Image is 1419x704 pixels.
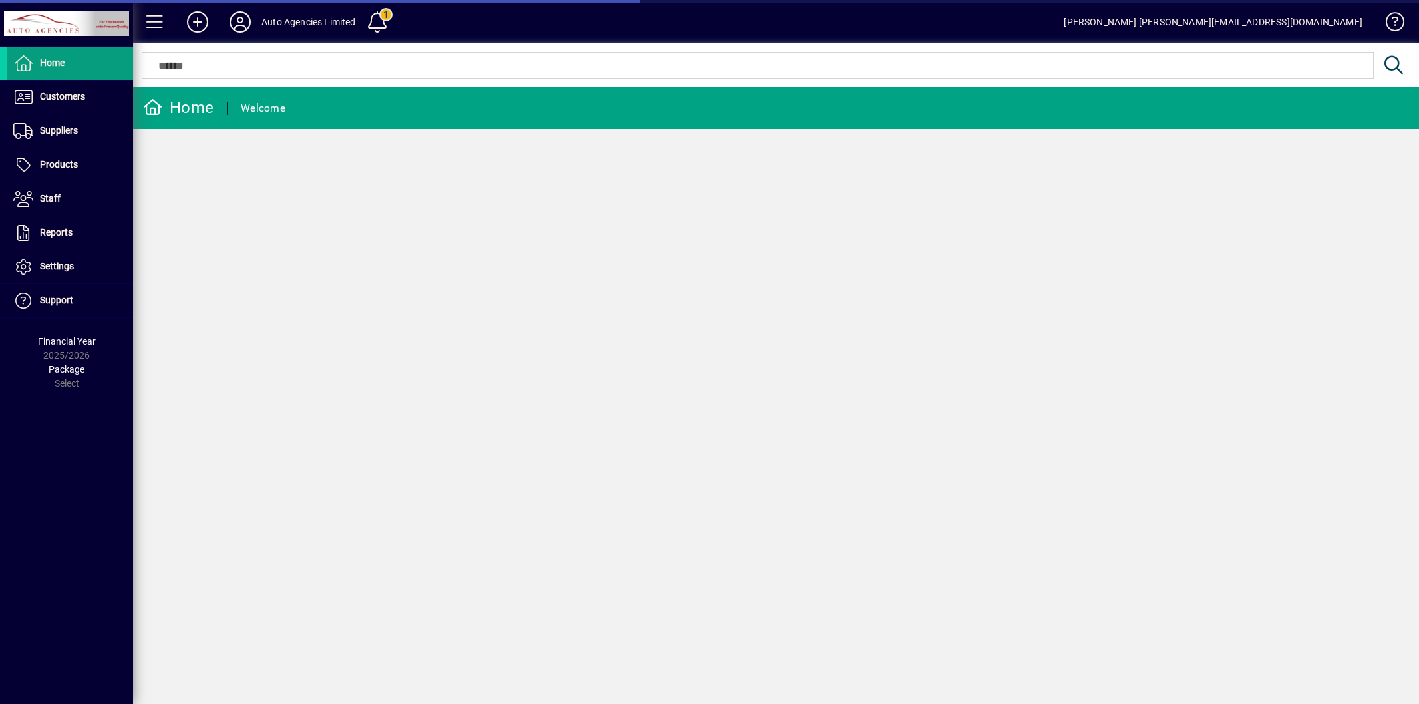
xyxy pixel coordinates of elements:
[40,125,78,136] span: Suppliers
[7,216,133,250] a: Reports
[176,10,219,34] button: Add
[7,81,133,114] a: Customers
[49,364,84,375] span: Package
[40,295,73,305] span: Support
[40,227,73,238] span: Reports
[40,193,61,204] span: Staff
[40,159,78,170] span: Products
[7,284,133,317] a: Support
[1376,3,1402,46] a: Knowledge Base
[7,148,133,182] a: Products
[143,97,214,118] div: Home
[7,114,133,148] a: Suppliers
[40,57,65,68] span: Home
[219,10,261,34] button: Profile
[7,182,133,216] a: Staff
[40,261,74,271] span: Settings
[7,250,133,283] a: Settings
[241,98,285,119] div: Welcome
[40,91,85,102] span: Customers
[1064,11,1362,33] div: [PERSON_NAME] [PERSON_NAME][EMAIL_ADDRESS][DOMAIN_NAME]
[38,336,96,347] span: Financial Year
[261,11,356,33] div: Auto Agencies Limited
